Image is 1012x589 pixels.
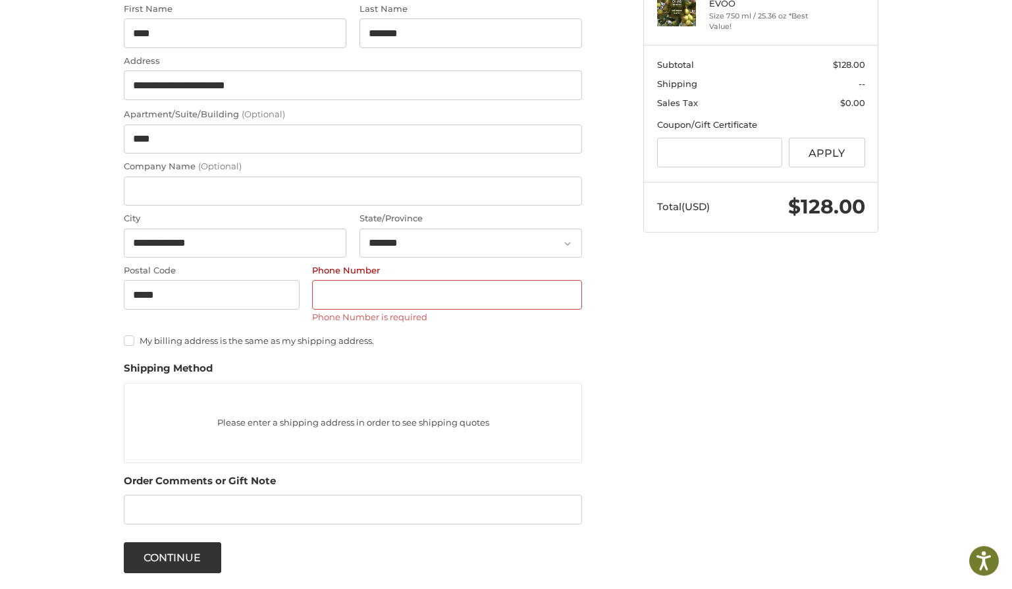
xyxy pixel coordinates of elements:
[657,119,865,132] div: Coupon/Gift Certificate
[151,17,167,33] button: Open LiveChat chat widget
[124,108,582,121] label: Apartment/Suite/Building
[124,55,582,68] label: Address
[198,161,242,171] small: (Optional)
[360,212,582,225] label: State/Province
[859,78,865,89] span: --
[789,138,865,167] button: Apply
[242,109,285,119] small: (Optional)
[312,312,582,322] label: Phone Number is required
[840,98,865,108] span: $0.00
[124,542,221,573] button: Continue
[124,410,581,435] p: Please enter a shipping address in order to see shipping quotes
[709,11,810,32] li: Size 750 ml / 25.36 oz *Best Value!
[657,59,694,70] span: Subtotal
[124,3,346,16] label: First Name
[657,200,710,213] span: Total (USD)
[124,212,346,225] label: City
[833,59,865,70] span: $128.00
[360,3,582,16] label: Last Name
[124,160,582,173] label: Company Name
[124,474,276,495] legend: Order Comments
[657,78,697,89] span: Shipping
[657,98,698,108] span: Sales Tax
[903,553,1012,589] iframe: Google Customer Reviews
[312,264,582,277] label: Phone Number
[657,138,783,167] input: Gift Certificate or Coupon Code
[788,194,865,219] span: $128.00
[18,20,149,30] p: We're away right now. Please check back later!
[124,264,300,277] label: Postal Code
[124,335,582,346] label: My billing address is the same as my shipping address.
[124,361,213,382] legend: Shipping Method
